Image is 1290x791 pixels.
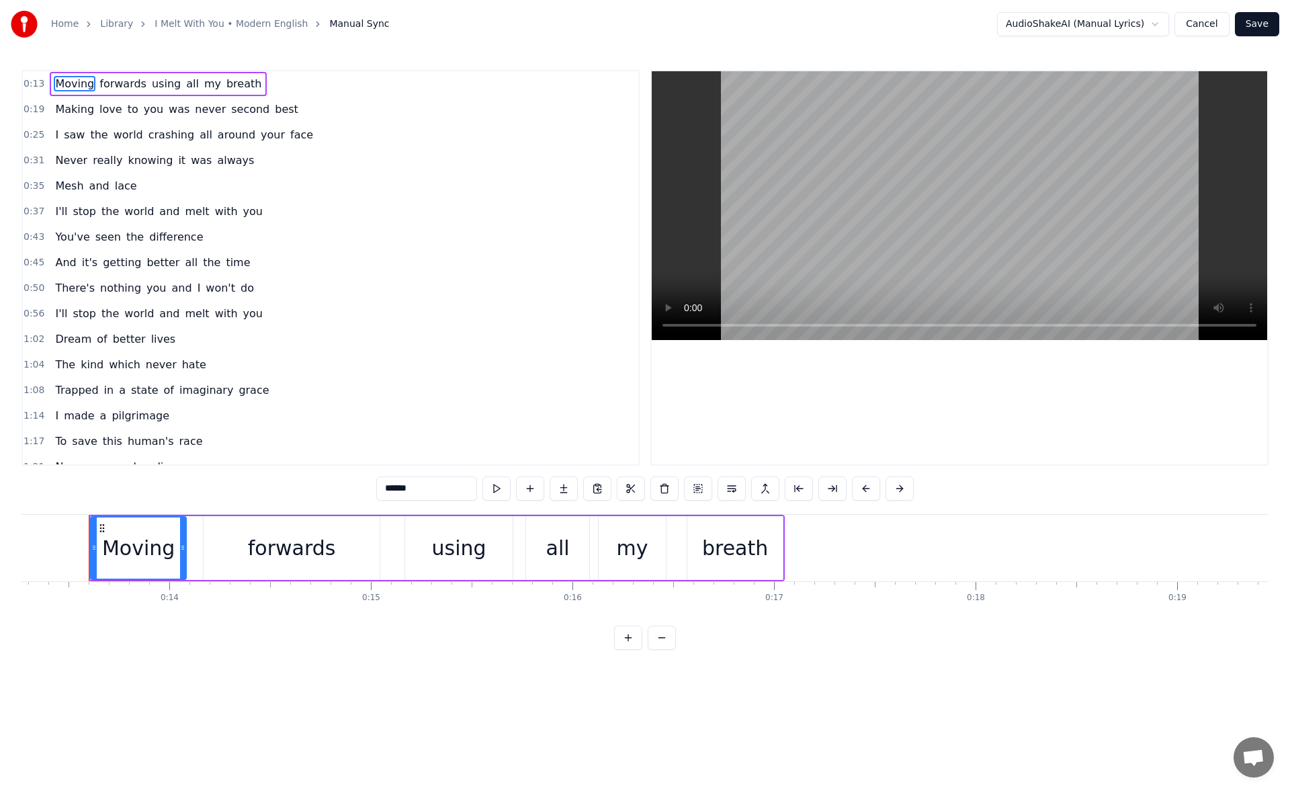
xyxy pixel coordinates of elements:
[155,17,308,31] a: I Melt With You • Modern English
[125,229,145,245] span: the
[54,433,68,449] span: To
[214,306,239,321] span: with
[79,357,105,372] span: kind
[54,76,95,91] span: Moving
[126,101,140,117] span: to
[158,306,181,321] span: and
[118,382,127,398] span: a
[54,382,99,398] span: Trapped
[99,408,108,423] span: a
[765,593,783,603] div: 0:17
[150,76,182,91] span: using
[329,17,389,31] span: Manual Sync
[148,229,204,245] span: difference
[24,358,44,372] span: 1:04
[158,204,181,219] span: and
[100,306,120,321] span: the
[202,255,222,270] span: the
[167,101,191,117] span: was
[1174,12,1229,36] button: Cancel
[130,382,160,398] span: state
[54,331,93,347] span: Dream
[144,357,178,372] span: never
[196,280,202,296] span: I
[54,229,91,245] span: You've
[11,11,38,38] img: youka
[107,357,142,372] span: which
[1235,12,1279,36] button: Save
[177,153,187,168] span: it
[54,459,89,474] span: Never
[24,256,44,269] span: 0:45
[71,433,98,449] span: save
[1168,593,1187,603] div: 0:19
[54,280,96,296] span: There's
[54,306,69,321] span: I'll
[88,178,111,194] span: and
[178,433,204,449] span: race
[214,204,239,219] span: with
[259,127,286,142] span: your
[546,533,570,563] div: all
[71,204,97,219] span: stop
[24,154,44,167] span: 0:31
[171,280,193,296] span: and
[183,255,199,270] span: all
[216,153,255,168] span: always
[24,435,44,448] span: 1:17
[81,255,99,270] span: it's
[51,17,390,31] nav: breadcrumb
[54,101,95,117] span: Making
[123,306,155,321] span: world
[289,127,314,142] span: face
[145,280,167,296] span: you
[185,76,200,91] span: all
[62,127,86,142] span: saw
[225,76,263,91] span: breath
[98,76,148,91] span: forwards
[112,127,144,142] span: world
[242,204,264,219] span: you
[183,306,210,321] span: melt
[178,382,234,398] span: imaginary
[123,204,155,219] span: world
[142,101,165,117] span: you
[204,280,236,296] span: won't
[100,17,133,31] a: Library
[110,408,171,423] span: pilgrimage
[54,153,89,168] span: Never
[239,280,255,296] span: do
[112,331,147,347] span: better
[24,179,44,193] span: 0:35
[102,533,175,563] div: Moving
[103,382,116,398] span: in
[24,409,44,423] span: 1:14
[114,178,138,194] span: lace
[24,205,44,218] span: 0:37
[237,382,270,398] span: grace
[24,333,44,346] span: 1:02
[95,331,108,347] span: of
[189,153,213,168] span: was
[702,533,768,563] div: breath
[1234,737,1274,778] div: Open chat
[183,204,210,219] span: melt
[24,307,44,321] span: 0:56
[100,204,120,219] span: the
[248,533,336,563] div: forwards
[145,255,181,270] span: better
[24,282,44,295] span: 0:50
[161,593,179,603] div: 0:14
[54,408,60,423] span: I
[150,331,177,347] span: lives
[216,127,257,142] span: around
[62,408,95,423] span: made
[24,231,44,244] span: 0:43
[94,229,122,245] span: seen
[242,306,264,321] span: you
[101,255,142,270] span: getting
[101,433,124,449] span: this
[273,101,300,117] span: best
[54,204,69,219] span: I'll
[432,533,486,563] div: using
